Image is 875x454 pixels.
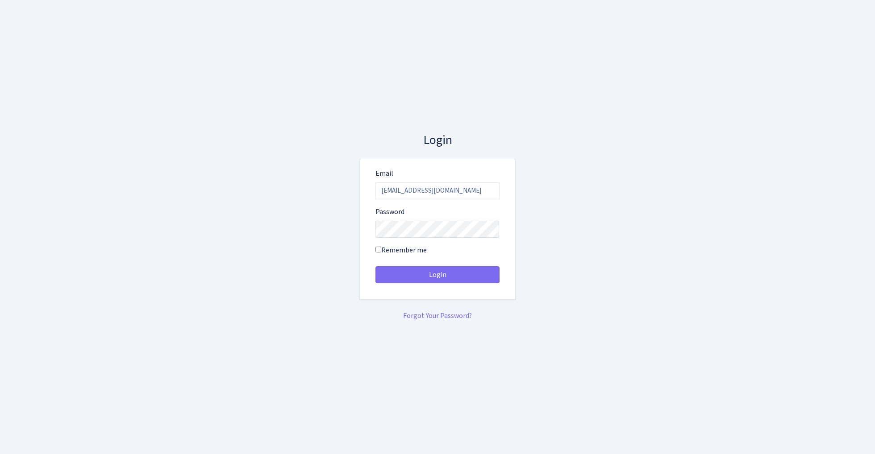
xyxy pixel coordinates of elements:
h3: Login [359,133,516,148]
input: Remember me [375,247,381,252]
label: Remember me [375,245,427,256]
label: Email [375,168,393,179]
button: Login [375,266,500,283]
a: Forgot Your Password? [403,311,472,321]
label: Password [375,206,404,217]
